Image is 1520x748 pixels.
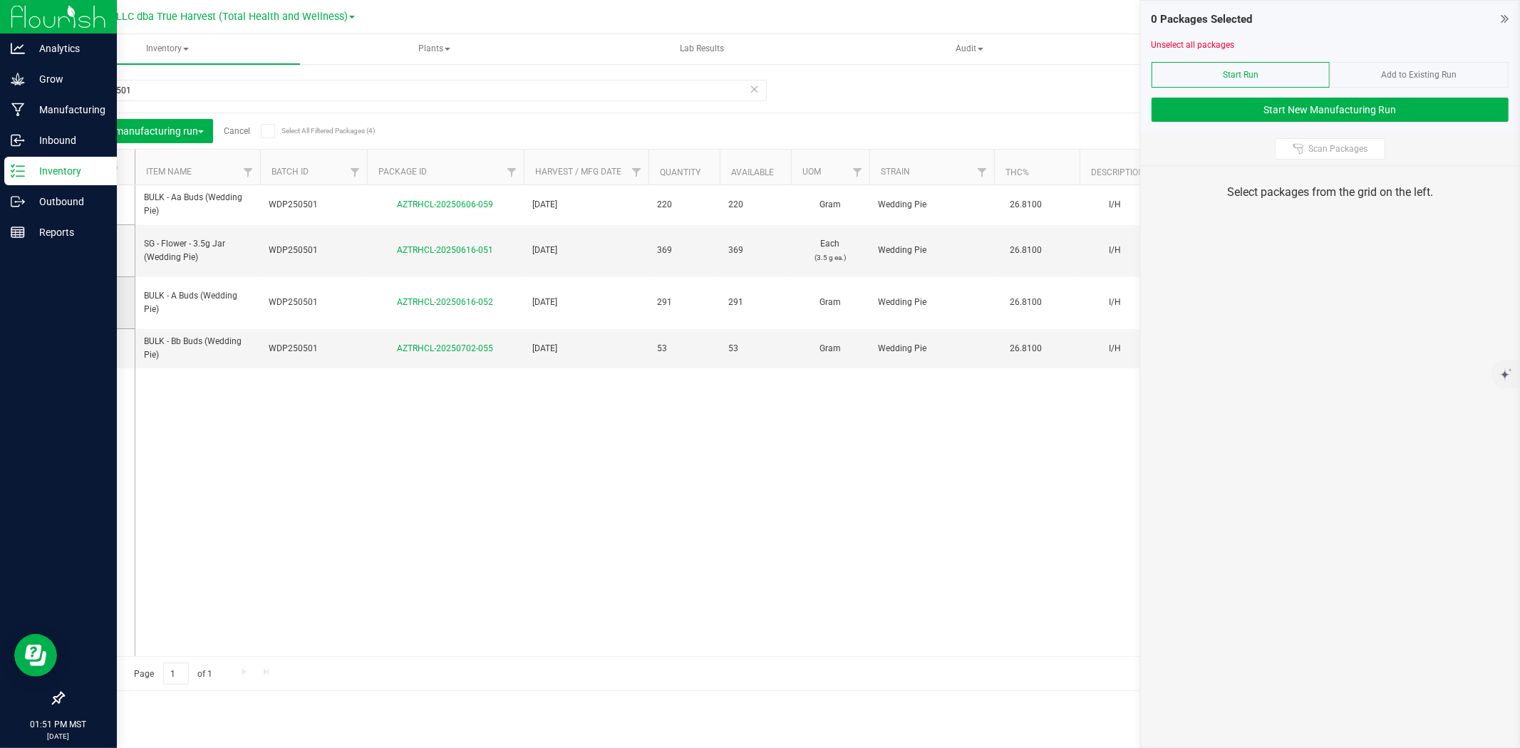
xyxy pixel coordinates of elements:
[25,162,110,180] p: Inventory
[301,34,567,64] a: Plants
[11,72,25,86] inline-svg: Grow
[224,126,250,136] a: Cancel
[1223,70,1258,80] span: Start Run
[728,342,782,355] span: 53
[14,634,57,677] iframe: Resource center
[25,71,110,88] p: Grow
[1088,294,1142,311] div: I/H
[11,133,25,147] inline-svg: Inbound
[800,296,861,309] span: Gram
[144,335,252,362] span: BULK - Bb Buds (Wedding Pie)
[971,160,994,185] a: Filter
[6,731,110,742] p: [DATE]
[302,35,567,63] span: Plants
[25,224,110,241] p: Reports
[731,167,774,177] a: Available
[535,167,621,177] a: Harvest / Mfg Date
[122,663,224,685] span: Page of 1
[1003,240,1049,261] span: 26.8100
[1003,292,1049,313] span: 26.8100
[25,101,110,118] p: Manufacturing
[1005,167,1029,177] a: THC%
[144,289,252,316] span: BULK - A Buds (Wedding Pie)
[750,80,760,98] span: Clear
[1088,197,1142,213] div: I/H
[1088,242,1142,259] div: I/H
[657,244,711,257] span: 369
[398,245,494,255] a: AZTRHCL-20250616-051
[1104,34,1370,64] a: Inventory Counts
[660,167,700,177] a: Quantity
[269,198,358,212] span: WDP250501
[1275,138,1385,160] button: Scan Packages
[1003,338,1049,359] span: 26.8100
[41,11,348,23] span: DXR FINANCE 4 LLC dba True Harvest (Total Health and Wellness)
[532,296,640,309] span: [DATE]
[144,191,252,218] span: BULK - Aa Buds (Wedding Pie)
[532,198,640,212] span: [DATE]
[237,160,260,185] a: Filter
[1308,143,1368,155] span: Scan Packages
[878,198,986,212] span: Wedding Pie
[1152,98,1509,122] button: Start New Manufacturing Run
[398,343,494,353] a: AZTRHCL-20250702-055
[34,34,300,64] a: Inventory
[837,34,1102,64] a: Audit
[881,167,910,177] a: Strain
[657,296,711,309] span: 291
[878,296,986,309] span: Wedding Pie
[569,34,835,64] a: Lab Results
[269,342,358,355] span: WDP250501
[25,40,110,57] p: Analytics
[11,103,25,117] inline-svg: Manufacturing
[281,127,353,135] span: Select All Filtered Packages (4)
[728,296,782,309] span: 291
[272,167,309,177] a: Batch ID
[661,43,743,55] span: Lab Results
[800,237,861,264] span: Each
[378,167,427,177] a: Package ID
[1003,194,1049,215] span: 26.8100
[878,342,986,355] span: Wedding Pie
[6,718,110,731] p: 01:51 PM MST
[625,160,648,185] a: Filter
[63,80,767,101] input: Search Package ID, Item Name, SKU, Lot or Part Number...
[878,244,986,257] span: Wedding Pie
[1152,40,1235,50] a: Unselect all packages
[343,160,367,185] a: Filter
[269,296,358,309] span: WDP250501
[1091,167,1144,177] a: Description
[728,244,782,257] span: 369
[846,160,869,185] a: Filter
[398,297,494,307] a: AZTRHCL-20250616-052
[11,164,25,178] inline-svg: Inventory
[74,119,213,143] button: Add to manufacturing run
[83,125,204,137] span: Add to manufacturing run
[532,342,640,355] span: [DATE]
[500,160,524,185] a: Filter
[25,193,110,210] p: Outbound
[144,237,252,264] span: SG - Flower - 3.5g Jar (Wedding Pie)
[800,251,861,264] p: (3.5 g ea.)
[800,198,861,212] span: Gram
[11,225,25,239] inline-svg: Reports
[657,342,711,355] span: 53
[800,342,861,355] span: Gram
[25,132,110,149] p: Inbound
[163,663,189,685] input: 1
[398,199,494,209] a: AZTRHCL-20250606-059
[11,41,25,56] inline-svg: Analytics
[11,194,25,209] inline-svg: Outbound
[146,167,192,177] a: Item Name
[269,244,358,257] span: WDP250501
[532,244,640,257] span: [DATE]
[802,167,821,177] a: UOM
[657,198,711,212] span: 220
[1088,341,1142,357] div: I/H
[837,35,1102,63] span: Audit
[1382,70,1457,80] span: Add to Existing Run
[1159,184,1501,201] div: Select packages from the grid on the left.
[728,198,782,212] span: 220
